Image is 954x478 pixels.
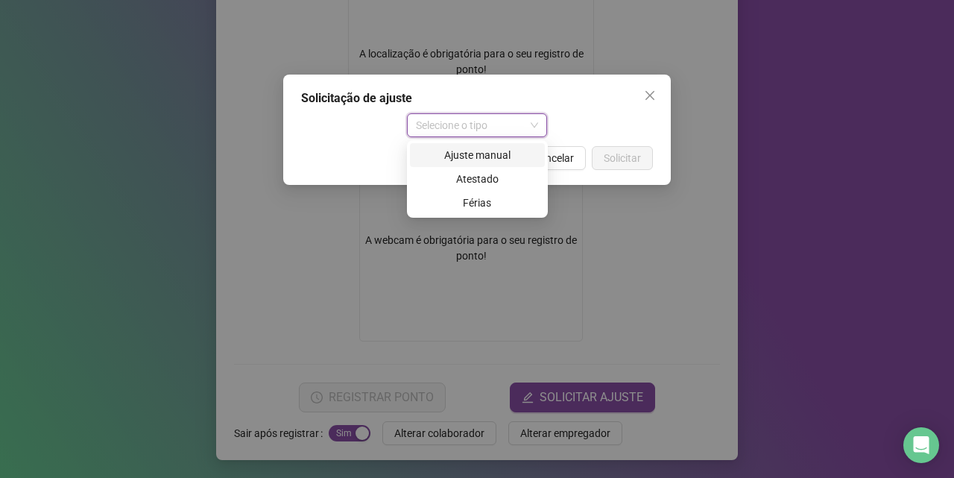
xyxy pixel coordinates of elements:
div: Férias [410,191,545,215]
button: Cancelar [521,146,586,170]
div: Atestado [419,171,536,187]
span: close [644,89,656,101]
div: Atestado [410,167,545,191]
div: Open Intercom Messenger [903,427,939,463]
button: Solicitar [592,146,653,170]
div: Solicitação de ajuste [301,89,653,107]
span: Selecione o tipo [416,114,539,136]
button: Close [638,84,662,107]
div: Ajuste manual [419,147,536,163]
div: Ajuste manual [410,143,545,167]
span: Cancelar [533,150,574,166]
div: Férias [419,195,536,211]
